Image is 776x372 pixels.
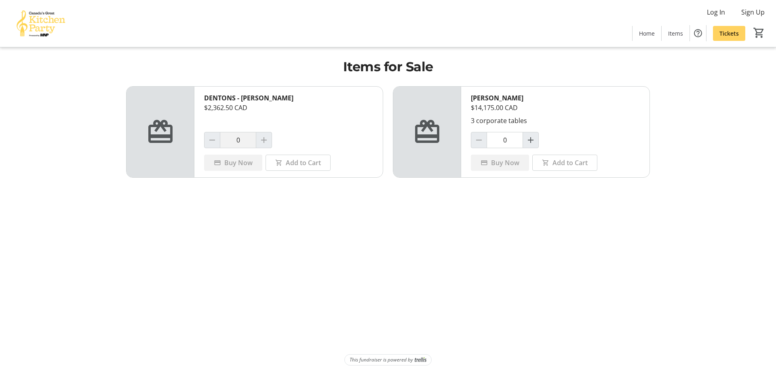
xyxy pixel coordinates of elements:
[633,26,661,41] a: Home
[719,29,739,38] span: Tickets
[471,116,640,125] div: 3 corporate tables
[662,26,690,41] a: Items
[415,357,426,363] img: Trellis Logo
[735,6,771,19] button: Sign Up
[523,132,538,148] button: Increment by one
[5,3,77,44] img: Canada’s Great Kitchen Party's Logo
[713,26,745,41] a: Tickets
[668,29,683,38] span: Items
[471,93,640,103] div: [PERSON_NAME]
[639,29,655,38] span: Home
[220,132,256,148] input: DENTONS - Derek P Quantity
[126,57,650,77] h1: Items for Sale
[752,26,766,40] button: Cart
[350,356,413,363] span: This fundraiser is powered by
[700,6,732,19] button: Log In
[204,93,373,103] div: DENTONS - [PERSON_NAME]
[741,7,765,17] span: Sign Up
[707,7,725,17] span: Log In
[487,132,523,148] input: Ray Redekopp Quantity
[204,103,373,113] div: $2,362.50 CAD
[690,25,706,41] button: Help
[471,103,640,113] div: $14,175.00 CAD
